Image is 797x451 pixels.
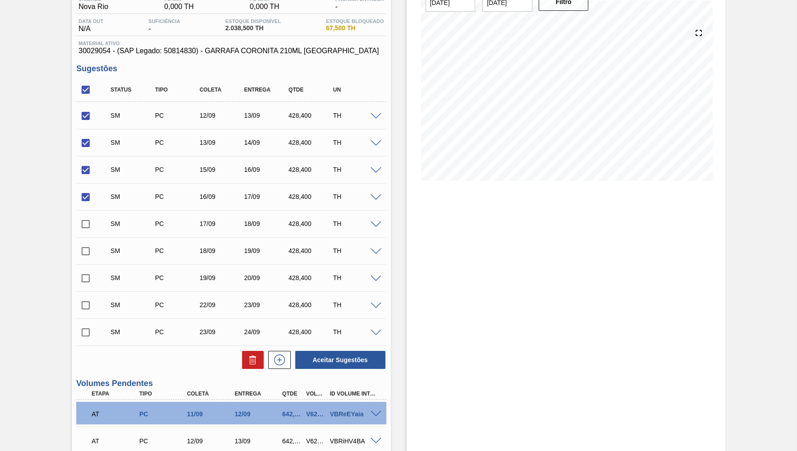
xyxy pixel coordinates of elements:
p: AT [92,410,140,418]
div: 428,400 [286,220,335,227]
div: TH [331,274,380,281]
span: Estoque Bloqueado [326,18,384,24]
div: Pedido de Compra [153,274,202,281]
div: Excluir Sugestões [238,351,264,369]
div: 23/09/2025 [242,301,291,308]
div: Sugestão Manual [108,328,157,336]
span: 2.038,500 TH [225,25,281,32]
span: 67,500 TH [326,25,384,32]
h3: Volumes Pendentes [76,379,386,388]
div: TH [331,247,380,254]
div: 12/09/2025 [232,410,285,418]
div: 16/09/2025 [242,166,291,173]
div: Id Volume Interno [328,391,381,397]
div: Sugestão Manual [108,301,157,308]
div: TH [331,301,380,308]
div: Status [108,87,157,93]
div: Aguardando Informações de Transporte [89,404,142,424]
p: AT [92,437,140,445]
div: Pedido de Compra [153,328,202,336]
div: TH [331,112,380,119]
div: Qtde [286,87,335,93]
div: Entrega [242,87,291,93]
div: Etapa [89,391,142,397]
div: 15/09/2025 [197,166,247,173]
div: 18/09/2025 [197,247,247,254]
div: 19/09/2025 [197,274,247,281]
div: 642,600 [280,437,304,445]
div: Pedido de Compra [153,166,202,173]
div: V621746 [304,437,328,445]
div: Sugestão Manual [108,193,157,200]
div: 428,400 [286,301,335,308]
div: N/A [76,18,105,33]
div: Qtde [280,391,304,397]
div: TH [331,328,380,336]
div: Nova sugestão [264,351,291,369]
div: 13/09/2025 [242,112,291,119]
div: 19/09/2025 [242,247,291,254]
div: Pedido de Compra [153,139,202,146]
div: Sugestão Manual [108,247,157,254]
div: TH [331,139,380,146]
div: - [146,18,182,33]
div: 22/09/2025 [197,301,247,308]
div: Sugestão Manual [108,274,157,281]
div: TH [331,193,380,200]
button: Aceitar Sugestões [295,351,385,369]
span: Suficiência [148,18,180,24]
div: Pedido de Compra [153,193,202,200]
div: 12/09/2025 [197,112,247,119]
div: Aceitar Sugestões [291,350,386,370]
div: UN [331,87,380,93]
div: Sugestão Manual [108,139,157,146]
div: 13/09/2025 [197,139,247,146]
div: Pedido de Compra [153,301,202,308]
div: 428,400 [286,112,335,119]
div: 428,400 [286,139,335,146]
div: Pedido de Compra [137,437,190,445]
div: 642,600 [280,410,304,418]
div: Coleta [197,87,247,93]
div: TH [331,220,380,227]
span: Material ativo [78,41,384,46]
div: 18/09/2025 [242,220,291,227]
span: Nova Rio [78,3,108,11]
div: Tipo [153,87,202,93]
div: 428,400 [286,166,335,173]
div: 428,400 [286,193,335,200]
div: 13/09/2025 [232,437,285,445]
div: 11/09/2025 [185,410,238,418]
div: 17/09/2025 [197,220,247,227]
div: Sugestão Manual [108,220,157,227]
div: 14/09/2025 [242,139,291,146]
div: V621747 [304,410,328,418]
div: 428,400 [286,328,335,336]
div: VBRiHV4BA [328,437,381,445]
div: Coleta [185,391,238,397]
div: Pedido de Compra [153,247,202,254]
div: Volume Portal [304,391,328,397]
span: Estoque Disponível [225,18,281,24]
div: 20/09/2025 [242,274,291,281]
div: Entrega [232,391,285,397]
div: 24/09/2025 [242,328,291,336]
div: Aguardando Informações de Transporte [89,431,142,451]
div: 23/09/2025 [197,328,247,336]
div: TH [331,166,380,173]
div: Sugestão Manual [108,112,157,119]
div: 12/09/2025 [185,437,238,445]
div: 428,400 [286,247,335,254]
div: Tipo [137,391,190,397]
span: Data out [78,18,103,24]
div: Sugestão Manual [108,166,157,173]
span: 0,000 TH [164,3,194,11]
div: 428,400 [286,274,335,281]
span: 0,000 TH [250,3,279,11]
div: Pedido de Compra [153,220,202,227]
div: 17/09/2025 [242,193,291,200]
div: Pedido de Compra [153,112,202,119]
span: 30029054 - (SAP Legado: 50814830) - GARRAFA CORONITA 210ML [GEOGRAPHIC_DATA] [78,47,384,55]
div: VBReEYaia [328,410,381,418]
h3: Sugestões [76,64,386,74]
